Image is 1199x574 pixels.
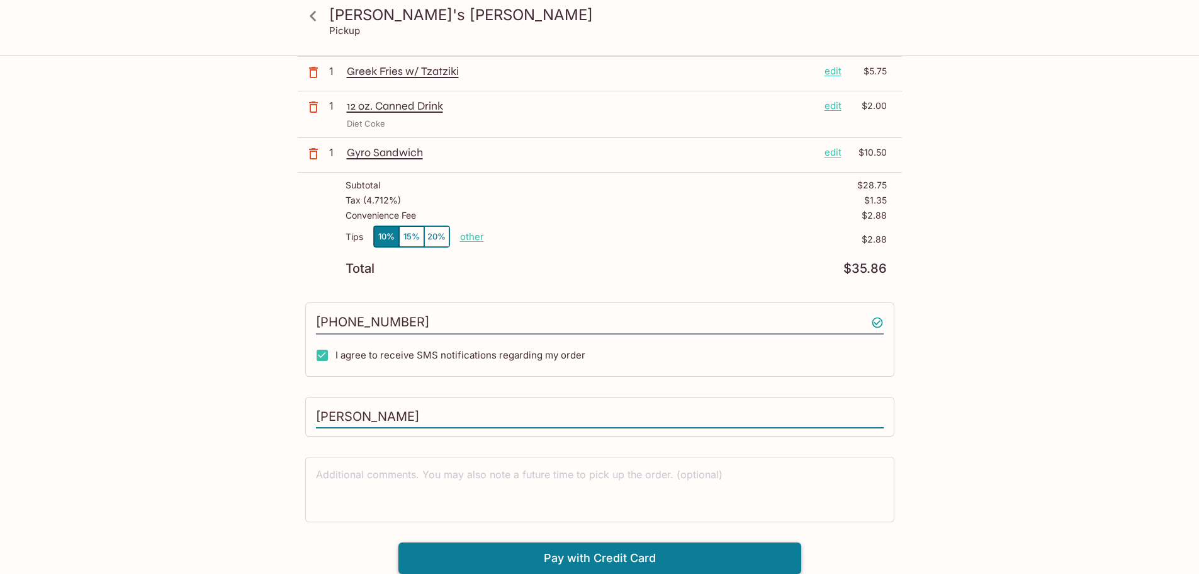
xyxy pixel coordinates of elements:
button: 15% [399,226,424,247]
p: Subtotal [346,180,380,190]
p: Diet Coke [347,118,385,130]
p: $2.88 [862,210,887,221]
button: 10% [374,226,399,247]
p: 12 oz. Canned Drink [347,99,814,113]
p: edit [825,99,842,113]
p: $2.88 [484,234,887,244]
p: Convenience Fee [346,210,416,221]
p: edit [825,64,842,78]
p: edit [825,146,842,159]
button: Pay with Credit Card [398,542,801,574]
p: $1.35 [864,195,887,205]
p: Gyro Sandwich [347,146,814,159]
button: 20% [424,226,449,247]
p: $35.86 [843,263,887,275]
p: Total [346,263,374,275]
p: $10.50 [849,146,887,159]
span: I agree to receive SMS notifications regarding my order [335,349,585,361]
p: 1 [329,64,342,78]
h3: [PERSON_NAME]'s [PERSON_NAME] [329,5,892,25]
p: 1 [329,99,342,113]
p: $2.00 [849,99,887,113]
p: $28.75 [857,180,887,190]
p: Tax ( 4.712% ) [346,195,401,205]
input: Enter phone number [316,311,884,335]
input: Enter first and last name [316,405,884,429]
p: Tips [346,232,363,242]
button: other [460,231,484,243]
p: $5.75 [849,64,887,78]
p: Greek Fries w/ Tzatziki [347,64,814,78]
p: Pickup [329,25,360,37]
p: 1 [329,146,342,159]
